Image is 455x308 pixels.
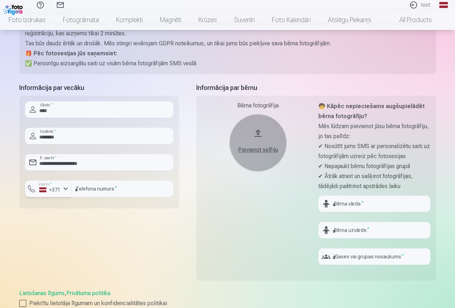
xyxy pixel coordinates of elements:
[151,10,190,30] a: Magnēti
[25,39,430,49] p: Tas būs daudz ērtāk un drošāk. Mēs stingri ievērojam GDPR noteikumus, un tikai jums būs piekļuve ...
[319,10,379,30] a: Atslēgu piekariņi
[318,161,430,171] p: ✔ Nepajaukt bērnu fotogrāfijas grupā
[3,3,25,15] img: /fa1
[25,181,71,197] button: Valsts*+371
[107,10,151,30] a: Komplekti
[318,141,430,161] p: ✔ Nosūtīt jums SMS ar personalizētu saiti uz fotogrāfijām uzreiz pēc fotosesijas
[25,59,430,69] p: ✅ Personīgu aizsargātu saiti uz visām bērna fotogrāfijām SMS veidā
[190,10,226,30] a: Krūzes
[25,50,117,57] strong: 🎁 Pēc fotosesijas jūs saņemsiet:
[19,299,436,308] label: Piekrītu lietotāja līgumam un konfidencialitātes politikai
[66,290,110,297] a: Privātuma politika
[318,121,430,141] p: Mēs lūdzam pievienot jūsu bērna fotogrāfiju, jo tas palīdz:
[36,182,54,187] label: Valsts
[229,114,287,171] button: Pievienot selfiju
[196,83,436,93] h5: Informācija par bērnu
[19,83,179,93] h5: Informācija par vecāku
[54,10,107,30] a: Fotogrāmata
[19,289,436,308] div: ,
[202,101,314,110] div: Bērna fotogrāfija
[226,10,263,30] a: Suvenīri
[263,10,319,30] a: Foto kalendāri
[237,146,279,154] div: Pievienot selfiju
[39,186,61,193] div: +371
[379,10,440,30] a: All products
[318,171,430,191] p: ✔ Ātrāk atrast un sašķirot fotogrāfijas, tādējādi paātrinot apstrādes laiku
[318,103,425,120] strong: 🧒 Kāpēc nepieciešams augšupielādēt bērna fotogrāfiju?
[19,290,65,297] a: Lietošanas līgums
